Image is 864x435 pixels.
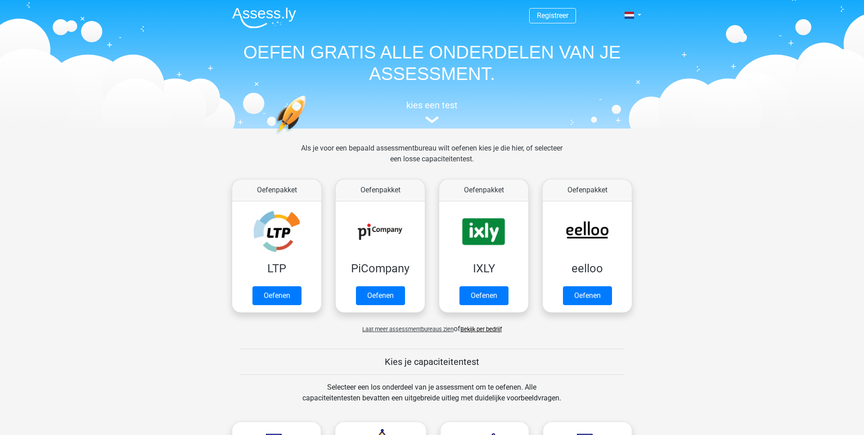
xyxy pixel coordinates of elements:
[232,7,296,28] img: Assessly
[252,286,301,305] a: Oefenen
[240,356,624,367] h5: Kies je capaciteitentest
[225,41,639,84] h1: OEFEN GRATIS ALLE ONDERDELEN VAN JE ASSESSMENT.
[225,316,639,334] div: of
[460,326,502,333] a: Bekijk per bedrijf
[563,286,612,305] a: Oefenen
[225,100,639,124] a: kies een test
[294,382,570,414] div: Selecteer een los onderdeel van je assessment om te oefenen. Alle capaciteitentesten bevatten een...
[356,286,405,305] a: Oefenen
[225,100,639,111] h5: kies een test
[459,286,508,305] a: Oefenen
[274,95,341,177] img: oefenen
[362,326,454,333] span: Laat meer assessmentbureaus zien
[537,11,568,20] a: Registreer
[294,143,570,175] div: Als je voor een bepaald assessmentbureau wilt oefenen kies je die hier, of selecteer een losse ca...
[425,116,439,123] img: assessment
